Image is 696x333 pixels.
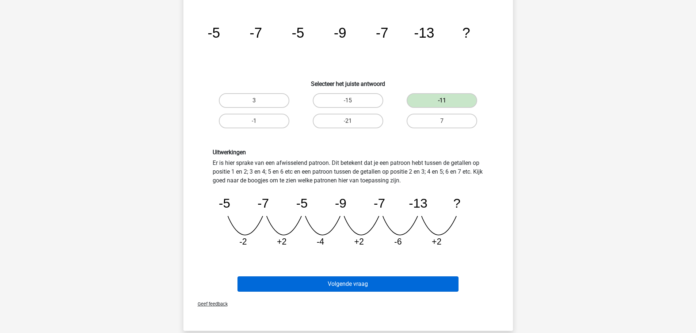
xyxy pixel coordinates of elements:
[218,196,230,210] tspan: -5
[213,149,484,156] h6: Uitwerkingen
[373,196,385,210] tspan: -7
[354,237,364,246] tspan: +2
[334,25,346,41] tspan: -9
[313,114,383,128] label: -21
[376,25,388,41] tspan: -7
[257,196,269,210] tspan: -7
[192,301,228,307] span: Geef feedback
[335,196,346,210] tspan: -9
[239,237,247,246] tspan: -2
[313,93,383,108] label: -15
[431,237,441,246] tspan: +2
[316,237,324,246] tspan: -4
[277,237,286,246] tspan: +2
[408,196,427,210] tspan: -13
[207,149,489,253] div: Er is hier sprake van een afwisselend patroon. Dit betekent dat je een patroon hebt tussen de get...
[237,276,459,292] button: Volgende vraag
[414,25,434,41] tspan: -13
[219,114,289,128] label: -1
[407,114,477,128] label: 7
[250,25,262,41] tspan: -7
[453,196,460,210] tspan: ?
[394,237,402,246] tspan: -6
[407,93,477,108] label: -11
[292,25,304,41] tspan: -5
[219,93,289,108] label: 3
[462,25,470,41] tspan: ?
[296,196,307,210] tspan: -5
[195,75,501,87] h6: Selecteer het juiste antwoord
[208,25,220,41] tspan: -5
